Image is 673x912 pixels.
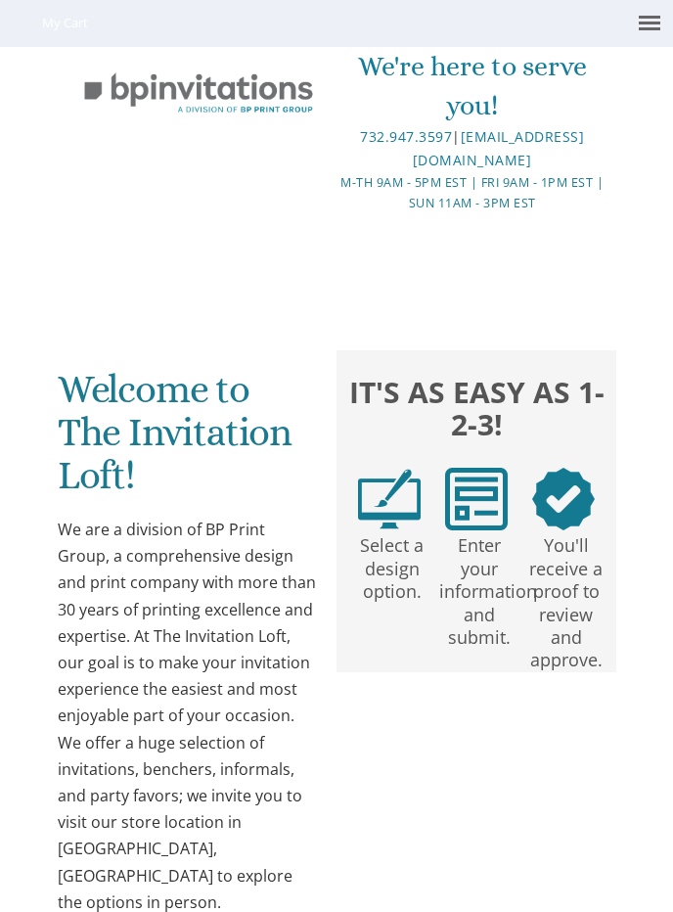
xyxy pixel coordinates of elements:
h2: It's as easy as 1-2-3! [346,374,607,443]
p: You'll receive a proof to review and approve. [526,530,606,672]
div: We're here to serve you! [337,47,606,125]
a: [EMAIL_ADDRESS][DOMAIN_NAME] [413,127,584,169]
img: step2.png [445,468,508,530]
h1: Welcome to The Invitation Loft! [58,368,319,512]
div: | [337,125,606,172]
img: step1.png [358,468,421,530]
img: step3.png [532,468,595,530]
img: BP Invitation Loft [67,62,331,125]
div: M-Th 9am - 5pm EST | Fri 9am - 1pm EST | Sun 11am - 3pm EST [337,172,606,214]
p: Enter your information and submit. [439,530,518,649]
p: Select a design option. [352,530,431,603]
a: 732.947.3597 [360,127,452,146]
